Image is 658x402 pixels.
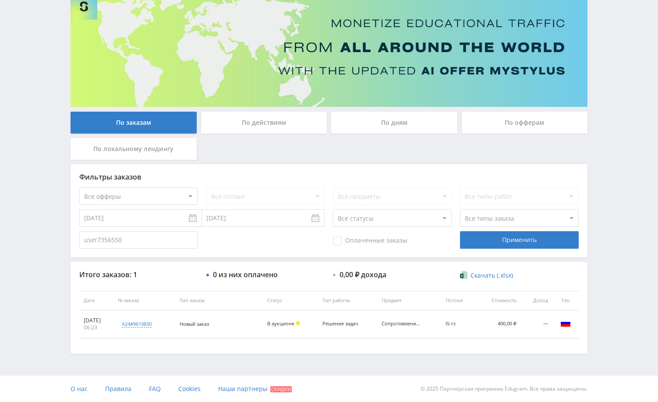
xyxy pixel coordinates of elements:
[105,384,131,393] span: Правила
[71,384,88,393] span: О нас
[180,321,209,327] span: Новый заказ
[71,112,197,134] div: По заказам
[149,376,161,402] a: FAQ
[460,231,578,249] div: Применить
[263,291,318,310] th: Статус
[331,112,457,134] div: По дням
[462,112,588,134] div: По офферам
[84,324,109,331] div: 06:23
[521,310,552,338] td: —
[84,317,109,324] div: [DATE]
[213,271,278,279] div: 0 из них оплачено
[460,271,467,279] img: xlsx
[333,376,587,402] div: © 2025 Партнёрская программа Edugram. Все права защищены.
[471,272,513,279] span: Скачать (.xlsx)
[552,291,579,310] th: Гео
[446,321,472,327] div: IS-rz
[71,138,197,160] div: По локальному лендингу
[113,291,175,310] th: № заказа
[218,376,292,402] a: Наши партнеры Скидки
[322,321,362,327] div: Решение задач
[296,321,300,325] span: Холд
[267,320,294,327] span: В аукционе
[178,376,201,402] a: Cookies
[105,376,131,402] a: Правила
[201,112,327,134] div: По действиям
[71,376,88,402] a: О нас
[270,386,292,392] span: Скидки
[318,291,377,310] th: Тип работы
[340,271,386,279] div: 0,00 ₽ дохода
[441,291,476,310] th: Потоки
[382,321,421,327] div: Сопротивление материалов
[377,291,441,310] th: Предмет
[79,173,579,181] div: Фильтры заказов
[79,291,113,310] th: Дата
[460,271,513,280] a: Скачать (.xlsx)
[476,291,521,310] th: Стоимость
[175,291,263,310] th: Тип заказа
[476,310,521,338] td: 400,00 ₽
[122,321,152,328] div: a24#9619830
[521,291,552,310] th: Доход
[560,318,571,328] img: rus.png
[178,384,201,393] span: Cookies
[79,271,198,279] div: Итого заказов: 1
[333,236,407,245] span: Оплаченные заказы
[79,231,198,249] input: Все заказчики
[218,384,268,393] span: Наши партнеры
[149,384,161,393] span: FAQ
